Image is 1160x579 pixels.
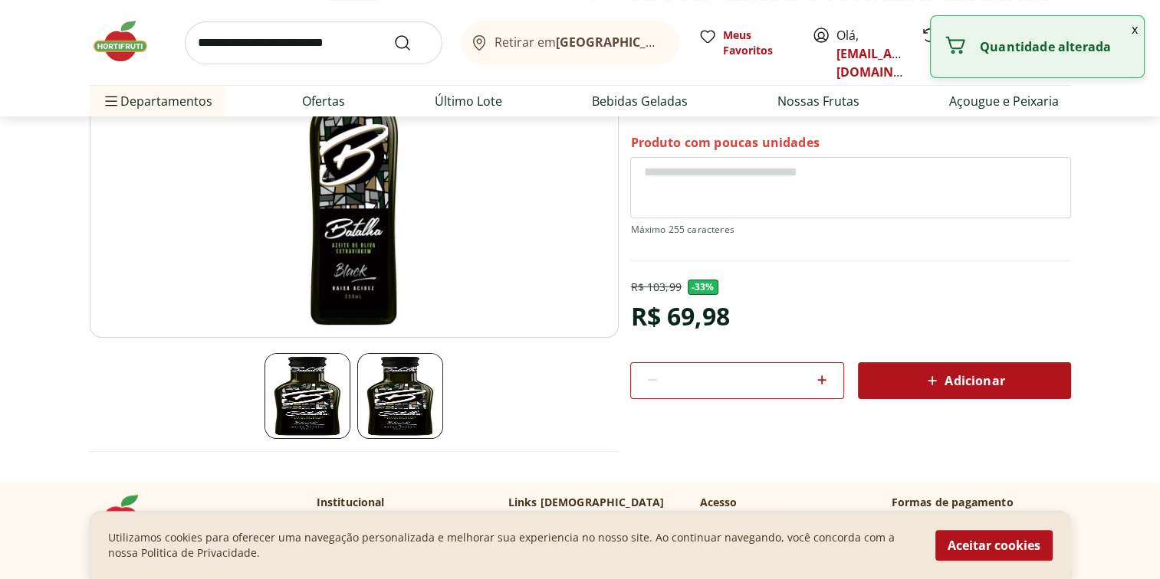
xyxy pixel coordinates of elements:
[556,34,814,51] b: [GEOGRAPHIC_DATA]/[GEOGRAPHIC_DATA]
[102,83,212,119] span: Departamentos
[949,92,1059,110] a: Açougue e Peixaria
[461,21,680,64] button: Retirar em[GEOGRAPHIC_DATA]/[GEOGRAPHIC_DATA]
[836,45,943,80] a: [EMAIL_ADDRESS][DOMAIN_NAME]
[108,530,917,561] p: Utilizamos cookies para oferecer uma navegação personalizada e melhorar sua experiencia no nosso ...
[698,28,794,58] a: Meus Favoritos
[508,495,665,510] p: Links [DEMOGRAPHIC_DATA]
[393,34,430,52] button: Submit Search
[1125,16,1144,42] button: Fechar notificação
[980,39,1132,54] p: Quantidade alterada
[357,353,443,439] img: Principal
[302,92,345,110] a: Ofertas
[892,495,1071,510] p: Formas de pagamento
[630,134,819,151] p: Produto com poucas unidades
[700,495,738,510] p: Acesso
[90,495,166,541] img: Hortifruti
[185,21,442,64] input: search
[858,362,1071,399] button: Adicionar
[435,92,502,110] a: Último Lote
[495,35,664,49] span: Retirar em
[630,295,729,338] div: R$ 69,98
[923,371,1004,390] span: Adicionar
[836,26,905,81] span: Olá,
[777,92,859,110] a: Nossas Frutas
[723,28,794,58] span: Meus Favoritos
[102,83,120,119] button: Menu
[592,92,688,110] a: Bebidas Geladas
[688,280,718,295] span: - 33 %
[935,530,1053,561] button: Aceitar cookies
[265,353,350,439] img: Principal
[90,18,166,64] img: Hortifruti
[317,495,385,510] p: Institucional
[630,280,681,295] p: R$ 103,99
